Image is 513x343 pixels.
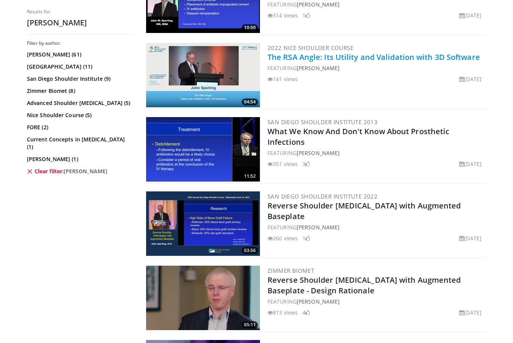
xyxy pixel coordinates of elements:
[146,117,260,182] img: feAgcbrvkPN5ynqH4xMDoxOmw2Ow7T9l_1.300x170_q85_crop-smart_upscale.jpg
[27,111,131,119] a: Nice Shoulder Course (5)
[268,223,485,231] div: FEATURING
[302,309,310,316] li: 4
[268,52,480,62] a: The RSA Angle: Its Utility and Validation with 3D Software
[268,64,485,72] div: FEATURING
[268,75,298,83] li: 141 views
[27,168,131,175] a: Clear filter:[PERSON_NAME]
[27,40,133,46] h3: Filter by author:
[268,275,461,296] a: Reverse Shoulder [MEDICAL_DATA] with Augmented Baseplate - Design Rationale
[302,11,310,19] li: 1
[268,193,378,200] a: San Diego Shoulder Institute 2022
[146,117,260,182] a: 11:52
[27,87,131,95] a: Zimmer Biomet (8)
[268,234,298,242] li: 260 views
[146,43,260,107] a: 04:54
[27,75,131,83] a: San Diego Shoulder Institute (9)
[27,99,131,107] a: Advanced Shoulder [MEDICAL_DATA] (5)
[459,309,482,316] li: [DATE]
[268,298,485,305] div: FEATURING
[64,168,107,175] span: [PERSON_NAME]
[146,266,260,330] img: 178545b2-70ce-413c-8182-3dd4edf3b218.300x170_q85_crop-smart_upscale.jpg
[27,9,133,15] p: Results for:
[459,160,482,168] li: [DATE]
[268,160,298,168] li: 351 views
[27,155,131,163] a: [PERSON_NAME] (1)
[242,173,258,180] span: 11:52
[459,11,482,19] li: [DATE]
[242,24,258,31] span: 10:50
[242,321,258,328] span: 05:11
[146,191,260,256] img: 825fc10d-f86f-498a-b4e2-938901e3badc.300x170_q85_crop-smart_upscale.jpg
[297,224,340,231] a: [PERSON_NAME]
[459,75,482,83] li: [DATE]
[268,44,353,52] a: 2022 Nice Shoulder Course
[27,18,133,28] h2: [PERSON_NAME]
[297,64,340,72] a: [PERSON_NAME]
[302,160,310,168] li: 3
[242,99,258,105] span: 04:54
[27,51,131,58] a: [PERSON_NAME] (61)
[268,267,314,274] a: Zimmer Biomet
[146,191,260,256] a: 03:56
[27,124,131,131] a: FORE (2)
[268,11,298,19] li: 314 views
[268,309,298,316] li: 813 views
[302,234,310,242] li: 1
[268,0,485,8] div: FEATURING
[297,1,340,8] a: [PERSON_NAME]
[27,136,131,151] a: Current Concepts in [MEDICAL_DATA] (1)
[146,266,260,330] a: 05:11
[459,234,482,242] li: [DATE]
[268,149,485,157] div: FEATURING
[297,149,340,157] a: [PERSON_NAME]
[242,247,258,254] span: 03:56
[27,63,131,70] a: [GEOGRAPHIC_DATA] (11)
[297,298,340,305] a: [PERSON_NAME]
[268,118,378,126] a: San Diego Shoulder Institute 2013
[146,43,260,107] img: 08951a85-914a-4bba-90eb-59abc40691be.300x170_q85_crop-smart_upscale.jpg
[268,200,461,221] a: Reverse Shoulder [MEDICAL_DATA] with Augmented Baseplate
[268,126,449,147] a: What We Know And Don't Know About Prosthetic Infections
